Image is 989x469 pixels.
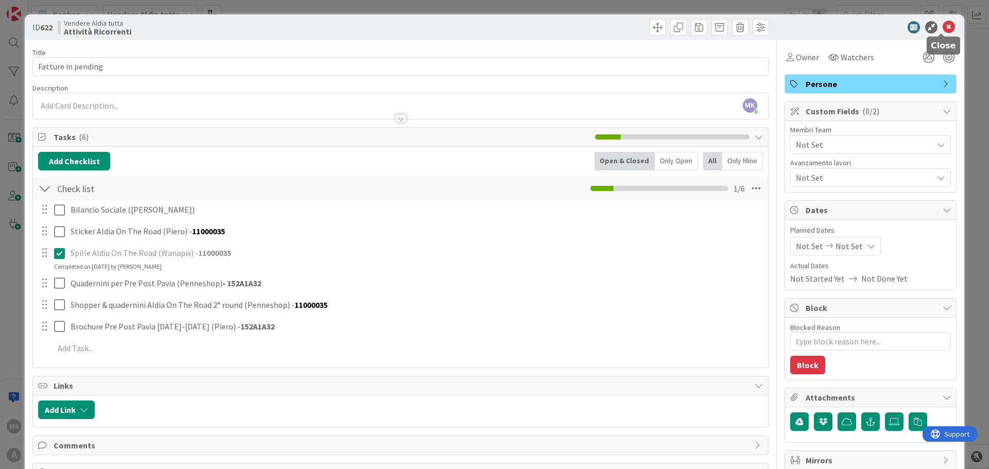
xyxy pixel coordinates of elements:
span: Not Done Yet [861,272,908,285]
div: Only Mine [722,152,763,170]
span: Not Set [835,240,863,252]
span: Description [32,83,68,93]
span: Comments [54,439,749,451]
span: Planned Dates [790,225,951,236]
span: Mirrors [806,454,937,466]
input: Add Checklist... [54,179,285,198]
span: Tasks [54,131,590,143]
span: Attachments [806,391,937,404]
strong: 152A1A32 [241,321,275,332]
input: type card name here... [32,57,769,76]
div: Membri Team [790,126,951,133]
span: Owner [796,51,819,63]
p: Bilancio Sociale ([PERSON_NAME]) [71,204,761,216]
label: Blocked Reason [790,323,840,332]
span: Support [22,2,47,14]
p: Sticker Aldia On The Road (Piero) - [71,225,761,237]
div: Only Open [655,152,698,170]
h5: Close [931,41,956,50]
span: Not Set [796,170,933,185]
strong: - 152A1A32 [223,278,261,288]
span: ( 6 ) [79,132,89,142]
p: Shopper & quadernini Aldia On The Road 2° round (Penneshop) - [71,299,761,311]
span: Not Set [796,240,823,252]
span: Persone [806,78,937,90]
div: Open & Closed [594,152,655,170]
span: Watchers [841,51,874,63]
p: Spille Aldia On The Road (Wanapix) - [71,247,761,259]
b: 622 [40,22,53,32]
strong: 11000035 [192,226,225,236]
button: Add Checklist [38,152,110,170]
span: Actual Dates [790,260,951,271]
p: Brochure Pre Post Pavia [DATE]-[DATE] (Piero) - [71,321,761,333]
p: Quadernini per Pre Post Pavia (Penneshop) [71,277,761,289]
span: ( 0/2 ) [862,106,879,116]
span: Not Set [796,138,933,151]
span: Not Started Yet [790,272,845,285]
span: MK [743,98,757,113]
div: Completed on [DATE] by [PERSON_NAME] [54,262,162,271]
button: Add Link [38,401,95,419]
span: Block [806,302,937,314]
span: Links [54,379,749,392]
span: ID [32,21,53,33]
b: Attività Ricorrenti [64,27,131,36]
div: Avanzamento lavori [790,159,951,166]
span: Dates [806,204,937,216]
span: Vendere Aldia tutta [64,19,131,27]
label: Title [32,48,46,57]
span: Custom Fields [806,105,937,117]
button: Block [790,356,825,374]
strong: 11000035 [295,300,328,310]
strong: 11000035 [198,248,231,258]
span: 1 / 6 [734,182,745,195]
div: All [703,152,722,170]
